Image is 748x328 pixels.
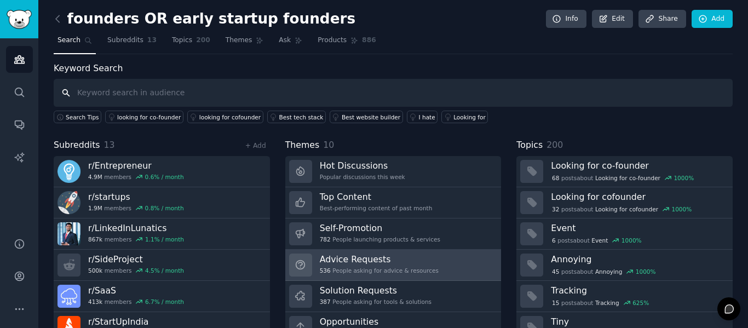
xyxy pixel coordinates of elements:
[516,156,733,187] a: Looking for co-founder68postsaboutLooking for co-founder1000%
[638,10,686,28] a: Share
[54,139,100,152] span: Subreddits
[320,204,433,212] div: Best-performing content of past month
[88,204,102,212] span: 1.9M
[320,160,405,171] h3: Hot Discussions
[551,173,695,183] div: post s about
[168,32,214,54] a: Topics200
[267,111,326,123] a: Best tech stack
[145,173,184,181] div: 0.6 % / month
[88,160,184,171] h3: r/ Entrepreneur
[88,173,184,181] div: members
[551,285,725,296] h3: Tracking
[441,111,488,123] a: Looking for
[57,222,80,245] img: LinkedInLunatics
[546,140,563,150] span: 200
[453,113,486,121] div: Looking for
[632,299,649,307] div: 625 %
[88,235,102,243] span: 867k
[7,10,32,29] img: GummySearch logo
[172,36,192,45] span: Topics
[57,36,80,45] span: Search
[551,222,725,234] h3: Event
[320,235,440,243] div: People launching products & services
[145,298,184,306] div: 6.7 % / month
[552,237,556,244] span: 6
[145,267,184,274] div: 4.5 % / month
[516,187,733,218] a: Looking for cofounder32postsaboutLooking for cofounder1000%
[117,113,181,121] div: looking for co-founder
[674,174,694,182] div: 1000 %
[285,187,502,218] a: Top ContentBest-performing content of past month
[636,268,656,275] div: 1000 %
[147,36,157,45] span: 13
[279,113,324,121] div: Best tech stack
[516,250,733,281] a: Annoying45postsaboutAnnoying1000%
[54,111,101,123] button: Search Tips
[285,250,502,281] a: Advice Requests536People asking for advice & resources
[551,204,693,214] div: post s about
[88,267,184,274] div: members
[54,63,123,73] label: Keyword Search
[54,218,270,250] a: r/LinkedInLunatics867kmembers1.1% / month
[551,191,725,203] h3: Looking for cofounder
[196,36,210,45] span: 200
[516,281,733,312] a: Tracking15postsaboutTracking625%
[103,32,160,54] a: Subreddits13
[552,205,559,213] span: 32
[595,205,658,213] span: Looking for cofounder
[320,267,331,274] span: 536
[320,298,431,306] div: People asking for tools & solutions
[342,113,400,121] div: Best website builder
[551,298,650,308] div: post s about
[622,237,642,244] div: 1000 %
[551,316,725,327] h3: Tiny
[88,285,184,296] h3: r/ SaaS
[226,36,252,45] span: Themes
[145,235,184,243] div: 1.1 % / month
[199,113,261,121] div: looking for cofounder
[320,267,439,274] div: People asking for advice & resources
[595,174,660,182] span: Looking for co-founder
[595,299,619,307] span: Tracking
[330,111,403,123] a: Best website builder
[320,254,439,265] h3: Advice Requests
[104,140,115,150] span: 13
[320,222,440,234] h3: Self-Promotion
[66,113,99,121] span: Search Tips
[320,173,405,181] div: Popular discussions this week
[88,191,184,203] h3: r/ startups
[318,36,347,45] span: Products
[671,205,692,213] div: 1000 %
[57,160,80,183] img: Entrepreneur
[516,139,543,152] span: Topics
[285,139,320,152] span: Themes
[88,204,184,212] div: members
[54,250,270,281] a: r/SideProject500kmembers4.5% / month
[285,156,502,187] a: Hot DiscussionsPopular discussions this week
[320,316,475,327] h3: Opportunities
[320,235,331,243] span: 782
[692,10,733,28] a: Add
[145,204,184,212] div: 0.8 % / month
[591,237,608,244] span: Event
[88,316,184,327] h3: r/ StartUpIndia
[546,10,586,28] a: Info
[551,160,725,171] h3: Looking for co-founder
[285,281,502,312] a: Solution Requests387People asking for tools & solutions
[222,32,268,54] a: Themes
[187,111,263,123] a: looking for cofounder
[320,285,431,296] h3: Solution Requests
[275,32,306,54] a: Ask
[54,156,270,187] a: r/Entrepreneur4.9Mmembers0.6% / month
[552,174,559,182] span: 68
[320,191,433,203] h3: Top Content
[362,36,376,45] span: 886
[551,235,642,245] div: post s about
[88,235,184,243] div: members
[54,10,355,28] h2: founders OR early startup founders
[419,113,435,121] div: I hate
[595,268,622,275] span: Annoying
[552,268,559,275] span: 45
[279,36,291,45] span: Ask
[88,298,184,306] div: members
